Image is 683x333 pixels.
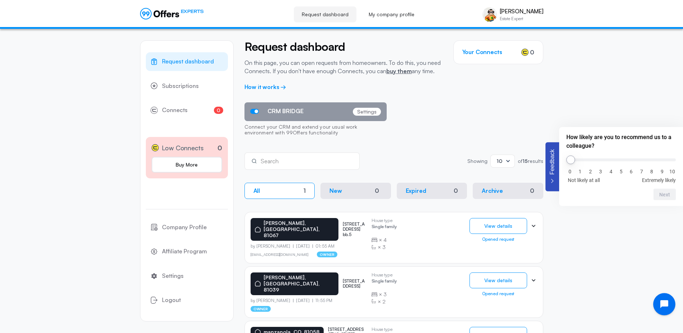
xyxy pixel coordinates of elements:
[162,247,207,256] span: Affiliate Program
[669,169,676,174] li: 10
[372,218,397,223] p: House type
[482,7,497,22] img: Norberto Villanueva
[638,169,645,174] li: 7
[587,169,594,174] li: 2
[659,169,666,174] li: 9
[320,183,391,199] button: New0
[522,158,528,164] strong: 15
[628,169,635,174] li: 6
[462,49,502,55] h3: Your Connects
[568,177,600,183] span: Not likely at all
[372,224,397,231] p: Single family
[152,157,222,173] a: Buy More
[251,298,293,303] p: by [PERSON_NAME]
[162,81,199,91] span: Subscriptions
[353,108,381,116] p: Settings
[162,296,181,305] span: Logout
[264,220,334,238] p: [PERSON_NAME], [GEOGRAPHIC_DATA], 81067
[372,236,397,244] div: ×
[343,279,365,289] p: [STREET_ADDRESS]
[294,6,356,22] a: Request dashboard
[304,187,306,194] div: 1
[372,272,397,277] p: House type
[140,8,204,19] a: EXPERTS
[329,187,342,194] p: New
[576,169,584,174] li: 1
[382,298,386,305] span: 2
[162,143,204,153] span: Low Connects
[496,158,502,164] span: 10
[473,183,543,199] button: Archive0
[313,244,334,249] p: 01:55 AM
[382,244,386,251] span: 3
[162,223,207,232] span: Company Profile
[642,177,676,183] span: Extremely likely
[253,187,260,194] p: All
[372,279,397,285] p: Single family
[317,252,337,257] p: owner
[386,67,412,75] a: buy them
[406,187,426,194] p: Expired
[469,272,527,288] button: View details
[244,40,442,53] h2: Request dashboard
[566,133,676,150] h2: How likely are you to recommend us to a colleague? Select an option from 0 to 10, with 0 being No...
[162,106,188,115] span: Connects
[482,187,503,194] p: Archive
[530,187,534,194] div: 0
[648,169,655,174] li: 8
[500,8,543,15] p: [PERSON_NAME]
[244,121,387,140] p: Connect your CRM and extend your usual work environment with 99Offers functionality
[244,83,287,90] a: How it works →
[146,52,228,71] a: Request dashboard
[549,149,556,174] span: Feedback
[469,218,527,234] button: View details
[146,291,228,310] button: Logout
[469,237,527,242] div: Opened request
[264,275,334,293] p: [PERSON_NAME], [GEOGRAPHIC_DATA], 81039
[372,298,397,305] div: ×
[372,291,397,298] div: ×
[146,101,228,120] a: Connects0
[146,218,228,237] a: Company Profile
[244,183,315,199] button: All1
[244,59,442,75] p: On this page, you can open requests from homeowners. To do this, you need Connects. If you don't ...
[597,169,604,174] li: 3
[181,8,204,15] span: EXPERTS
[162,57,214,66] span: Request dashboard
[518,159,543,164] p: of results
[383,236,387,244] span: 4
[293,244,313,249] p: [DATE]
[607,169,615,174] li: 4
[545,142,559,191] button: Feedback - Hide survey
[268,108,304,115] span: CRM BRIDGE
[372,244,397,251] div: ×
[397,183,467,199] button: Expired0
[214,107,223,114] span: 0
[372,187,382,195] div: 0
[251,306,271,312] p: owner
[653,189,676,200] button: Next question
[559,127,683,206] div: How likely are you to recommend us to a colleague? Select an option from 0 to 10, with 0 being No...
[343,222,365,237] p: [STREET_ADDRESS] bb.5
[162,271,184,281] span: Settings
[530,48,534,57] span: 0
[361,6,422,22] a: My company profile
[372,327,397,332] p: House type
[146,77,228,96] a: Subscriptions
[566,169,574,174] li: 0
[566,153,676,183] div: How likely are you to recommend us to a colleague? Select an option from 0 to 10, with 0 being No...
[500,17,543,21] p: Estate Expert
[293,298,313,303] p: [DATE]
[617,169,625,174] li: 5
[467,159,487,164] p: Showing
[454,187,458,194] div: 0
[217,143,222,153] p: 0
[383,291,387,298] span: 3
[146,242,228,261] a: Affiliate Program
[313,298,332,303] p: 11:55 PM
[251,252,309,257] a: [EMAIL_ADDRESS][DOMAIN_NAME]
[146,267,228,285] a: Settings
[469,291,527,296] div: Opened request
[251,244,293,249] p: by [PERSON_NAME]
